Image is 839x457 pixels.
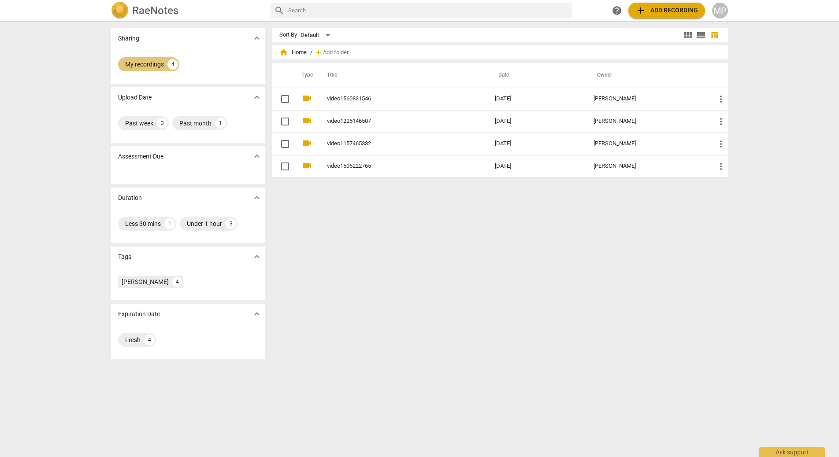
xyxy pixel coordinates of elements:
div: Default [301,28,333,42]
h2: RaeNotes [132,4,178,17]
div: [PERSON_NAME] [594,140,702,147]
span: search [274,5,285,16]
span: view_list [696,30,706,41]
div: [PERSON_NAME] [594,163,702,170]
th: Type [294,63,316,88]
button: Show more [250,32,264,45]
p: Upload Date [118,93,152,102]
div: My recordings [125,60,164,69]
td: [DATE] [488,110,587,133]
span: expand_more [252,92,262,103]
span: Add folder [323,49,349,56]
div: 4 [144,335,155,345]
span: / [310,49,312,56]
button: Show more [250,250,264,263]
input: Search [288,4,568,18]
button: Tile view [681,29,694,42]
th: Title [316,63,488,88]
a: video1157465332 [327,140,463,147]
p: Tags [118,252,131,262]
button: Upload [628,3,705,18]
p: Expiration Date [118,310,160,319]
span: expand_more [252,251,262,262]
span: more_vert [716,139,726,149]
span: add [635,5,646,16]
button: Table view [708,29,721,42]
div: Past month [179,119,212,128]
span: home [279,48,288,57]
span: help [612,5,622,16]
th: Date [488,63,587,88]
td: [DATE] [488,133,587,155]
span: videocam [301,93,312,103]
a: Help [609,3,625,18]
button: Show more [250,150,264,163]
div: 4 [172,277,182,287]
span: videocam [301,115,312,126]
span: expand_more [252,192,262,203]
span: more_vert [716,94,726,104]
div: Less 30 mins [125,219,161,228]
span: table_chart [710,31,719,39]
div: Under 1 hour [187,219,222,228]
img: Logo [111,2,129,19]
div: [PERSON_NAME] [594,118,702,125]
div: 4 [167,59,178,70]
a: video1225146507 [327,118,463,125]
span: expand_more [252,33,262,44]
p: Duration [118,193,142,203]
th: Owner [587,63,709,88]
div: 3 [226,218,236,229]
span: Home [279,48,307,57]
span: more_vert [716,116,726,127]
span: Add recording [635,5,698,16]
span: expand_more [252,151,262,162]
a: LogoRaeNotes [111,2,264,19]
button: MP [712,3,728,18]
button: Show more [250,191,264,204]
p: Assessment Due [118,152,163,161]
div: Sort By [279,32,297,38]
button: List view [694,29,708,42]
span: more_vert [716,161,726,172]
div: Ask support [759,447,825,457]
div: 3 [157,118,167,129]
div: 1 [164,218,175,229]
div: [PERSON_NAME] [122,277,169,286]
p: Sharing [118,34,139,43]
td: [DATE] [488,155,587,177]
div: 1 [215,118,226,129]
div: Fresh [125,335,141,344]
button: Show more [250,307,264,321]
span: view_module [683,30,693,41]
a: video1560831546 [327,96,463,102]
td: [DATE] [488,88,587,110]
span: expand_more [252,309,262,319]
button: Show more [250,91,264,104]
div: Past week [125,119,153,128]
span: add [314,48,323,57]
a: video1505222765 [327,163,463,170]
span: videocam [301,138,312,148]
div: [PERSON_NAME] [594,96,702,102]
span: videocam [301,160,312,171]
